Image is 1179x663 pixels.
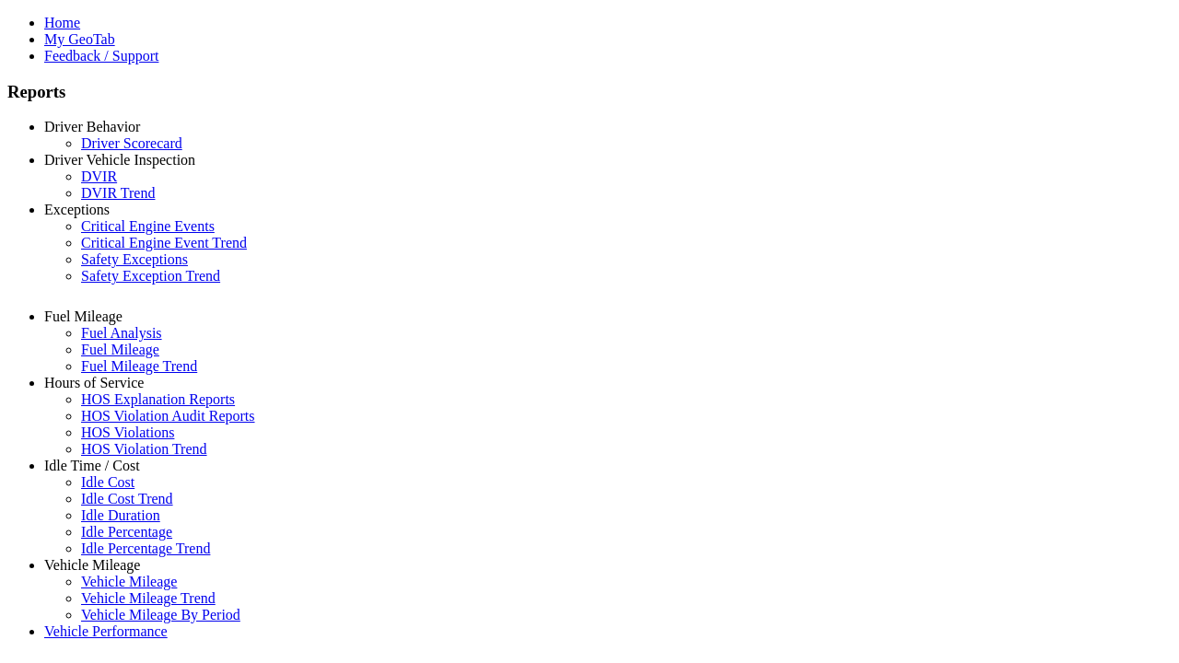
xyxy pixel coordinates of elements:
[81,169,117,184] a: DVIR
[81,441,207,457] a: HOS Violation Trend
[44,557,140,573] a: Vehicle Mileage
[44,458,140,473] a: Idle Time / Cost
[81,358,197,374] a: Fuel Mileage Trend
[81,185,155,201] a: DVIR Trend
[81,251,188,267] a: Safety Exceptions
[81,268,220,284] a: Safety Exception Trend
[44,119,140,134] a: Driver Behavior
[81,342,159,357] a: Fuel Mileage
[81,235,247,250] a: Critical Engine Event Trend
[81,391,235,407] a: HOS Explanation Reports
[81,425,174,440] a: HOS Violations
[81,607,240,622] a: Vehicle Mileage By Period
[44,15,80,30] a: Home
[81,325,162,341] a: Fuel Analysis
[44,308,123,324] a: Fuel Mileage
[7,82,1172,102] h3: Reports
[44,202,110,217] a: Exceptions
[44,623,168,639] a: Vehicle Performance
[44,375,144,390] a: Hours of Service
[44,48,158,64] a: Feedback / Support
[81,491,173,506] a: Idle Cost Trend
[81,474,134,490] a: Idle Cost
[81,408,255,424] a: HOS Violation Audit Reports
[81,590,216,606] a: Vehicle Mileage Trend
[81,524,172,540] a: Idle Percentage
[81,541,210,556] a: Idle Percentage Trend
[44,152,195,168] a: Driver Vehicle Inspection
[81,135,182,151] a: Driver Scorecard
[81,507,160,523] a: Idle Duration
[44,31,115,47] a: My GeoTab
[81,218,215,234] a: Critical Engine Events
[81,574,177,589] a: Vehicle Mileage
